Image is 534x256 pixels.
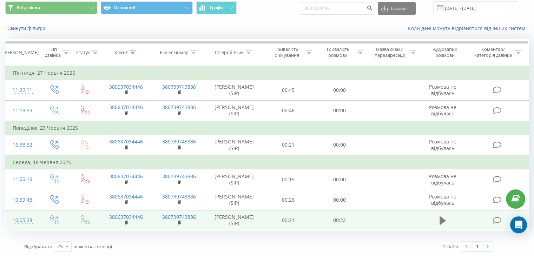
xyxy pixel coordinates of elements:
[263,100,314,121] td: 00:46
[162,173,196,180] a: 380739743886
[6,66,529,80] td: П’ятниця, 27 Червня 2025
[443,243,458,250] div: 1 - 6 з 6
[76,49,90,55] div: Статус
[429,138,456,151] span: Розмова не відбулась
[314,210,365,230] td: 00:22
[162,193,196,200] a: 380739743886
[429,83,456,96] span: Розмова не відбулась
[263,210,314,230] td: 00:21
[162,104,196,110] a: 380739743886
[314,135,365,155] td: 00:00
[429,193,456,206] span: Розмова не відбулась
[13,173,31,186] div: 11:00:19
[57,243,63,250] div: 25
[371,46,408,58] div: Назва схеми переадресації
[263,169,314,190] td: 00:15
[263,80,314,100] td: 00:45
[13,104,31,117] div: 11:18:53
[408,25,529,32] a: Коли дані можуть відрізнятися вiд інших систем
[109,193,143,200] a: 380637034446
[114,49,128,55] div: Клієнт
[378,2,416,15] button: Експорт
[269,46,304,58] div: Тривалість очікування
[206,100,263,121] td: [PERSON_NAME] (SIP)
[206,80,263,100] td: [PERSON_NAME] (SIP)
[314,100,365,121] td: 00:00
[320,46,355,58] div: Тривалість розмови
[314,80,365,100] td: 00:00
[472,46,513,58] div: Коментар/категорія дзвінка
[17,5,40,11] span: Всі дзвінки
[13,193,31,207] div: 10:59:48
[196,1,237,14] button: Графік
[300,2,374,15] input: Пошук за номером
[6,121,529,135] td: Понеділок, 23 Червня 2025
[429,104,456,117] span: Розмова не відбулась
[73,243,112,250] span: рядків на сторінці
[13,138,31,152] div: 16:38:52
[162,83,196,90] a: 380739743886
[109,138,143,145] a: 380637034446
[162,138,196,145] a: 380739743886
[5,1,97,14] button: Всі дзвінки
[472,242,482,251] a: 1
[510,216,527,233] div: Open Intercom Messenger
[162,214,196,220] a: 380739743886
[3,49,39,55] div: [PERSON_NAME]
[6,155,529,169] td: Середа, 18 Червня 2025
[109,173,143,180] a: 380637034446
[109,214,143,220] a: 380637034446
[263,190,314,210] td: 00:26
[263,135,314,155] td: 00:21
[160,49,189,55] div: Бізнес номер
[314,169,365,190] td: 00:00
[424,46,466,58] div: Аудіозапис розмови
[24,243,52,250] span: Відображати
[109,104,143,110] a: 380637034446
[44,46,61,58] div: Тип дзвінка
[314,190,365,210] td: 00:00
[210,5,224,10] span: Графік
[5,25,49,32] button: Скинути фільтри
[206,190,263,210] td: [PERSON_NAME] (SIP)
[206,135,263,155] td: [PERSON_NAME] (SIP)
[206,210,263,230] td: [PERSON_NAME] (SIP)
[429,173,456,186] span: Розмова не відбулась
[13,83,31,97] div: 11:20:11
[13,214,31,227] div: 10:05:28
[206,169,263,190] td: [PERSON_NAME] (SIP)
[215,49,244,55] div: Співробітник
[109,83,143,90] a: 380637034446
[101,1,193,14] button: Основний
